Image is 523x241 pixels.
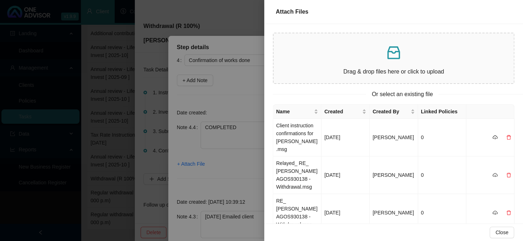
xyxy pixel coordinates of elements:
p: Drag & drop files here or click to upload [279,67,508,76]
span: [PERSON_NAME] [372,172,414,178]
th: Linked Policies [418,105,466,119]
span: cloud-download [492,173,497,178]
th: Name [273,105,321,119]
td: [DATE] [321,194,370,232]
span: Attach Files [276,9,308,15]
td: 0 [418,119,466,156]
span: inbox [385,44,402,61]
span: cloud-download [492,135,497,140]
button: Close [490,227,514,238]
span: Created By [372,108,409,115]
th: Created By [370,105,418,119]
td: 0 [418,194,466,232]
td: Client instruction confirmations for [PERSON_NAME].msg [273,119,321,156]
span: Close [495,228,508,236]
span: Or select an existing file [366,90,439,99]
span: [PERSON_NAME] [372,210,414,216]
td: Relayed_ RE_ [PERSON_NAME] AGOS930138 - Withdrawal.msg [273,156,321,194]
span: cloud-download [492,210,497,215]
span: delete [506,173,511,178]
td: [DATE] [321,156,370,194]
span: delete [506,135,511,140]
td: RE_ [PERSON_NAME] AGOS930138 - Withdrawal.msg [273,194,321,232]
td: [DATE] [321,119,370,156]
span: Created [324,108,361,115]
span: [PERSON_NAME] [372,134,414,140]
span: inboxDrag & drop files here or click to upload [274,33,514,83]
td: 0 [418,156,466,194]
span: Name [276,108,312,115]
span: delete [506,210,511,215]
th: Created [321,105,370,119]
